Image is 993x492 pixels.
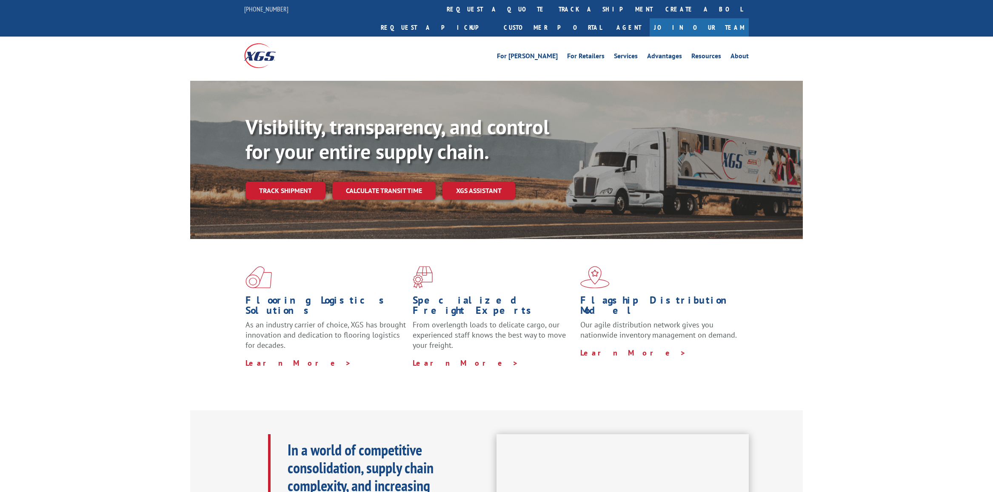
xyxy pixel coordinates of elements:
a: Calculate transit time [332,182,436,200]
a: XGS ASSISTANT [442,182,515,200]
h1: Flagship Distribution Model [580,295,741,320]
img: xgs-icon-flagship-distribution-model-red [580,266,610,288]
a: Learn More > [413,358,519,368]
a: Resources [691,53,721,62]
a: Services [614,53,638,62]
a: Agent [608,18,650,37]
span: Our agile distribution network gives you nationwide inventory management on demand. [580,320,737,340]
h1: Specialized Freight Experts [413,295,574,320]
img: xgs-icon-total-supply-chain-intelligence-red [245,266,272,288]
a: About [730,53,749,62]
a: Join Our Team [650,18,749,37]
img: xgs-icon-focused-on-flooring-red [413,266,433,288]
a: For Retailers [567,53,605,62]
b: Visibility, transparency, and control for your entire supply chain. [245,114,549,165]
a: Request a pickup [374,18,497,37]
span: As an industry carrier of choice, XGS has brought innovation and dedication to flooring logistics... [245,320,406,350]
a: Learn More > [245,358,351,368]
a: Customer Portal [497,18,608,37]
a: For [PERSON_NAME] [497,53,558,62]
h1: Flooring Logistics Solutions [245,295,406,320]
a: Track shipment [245,182,325,199]
a: Learn More > [580,348,686,358]
a: [PHONE_NUMBER] [244,5,288,13]
p: From overlength loads to delicate cargo, our experienced staff knows the best way to move your fr... [413,320,574,358]
a: Advantages [647,53,682,62]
